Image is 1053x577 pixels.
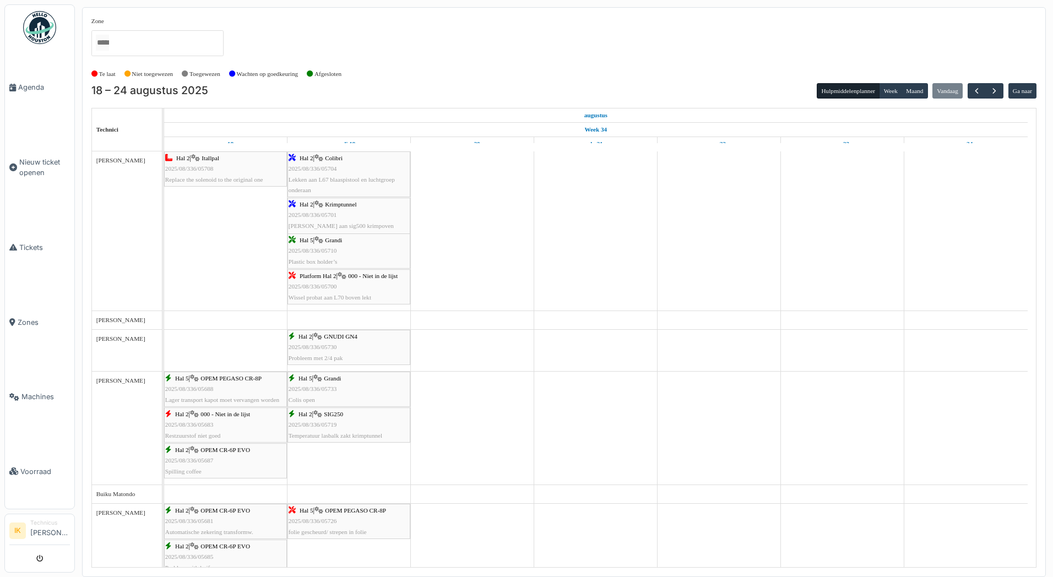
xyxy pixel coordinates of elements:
span: 2025/08/336/05681 [165,518,214,524]
button: Hulpmiddelenplanner [817,83,880,99]
span: Problem with knife [165,564,213,571]
span: GNUDI GN4 [324,333,357,340]
a: 20 augustus 2025 [462,137,483,151]
a: Nieuw ticket openen [5,125,74,210]
span: 2025/08/336/05704 [289,165,337,172]
span: 2025/08/336/05708 [165,165,214,172]
a: Week 34 [582,123,610,137]
span: Nieuw ticket openen [19,157,70,178]
span: [PERSON_NAME] [96,157,145,164]
span: Hal 2 [175,447,189,453]
button: Vorige [968,83,986,99]
span: Colibri [325,155,343,161]
span: 2025/08/336/05701 [289,211,337,218]
li: [PERSON_NAME] [30,519,70,542]
span: [PERSON_NAME] [96,377,145,384]
span: Krimptunnel [325,201,356,208]
span: Platform Hal 2 [300,273,336,279]
label: Afgesloten [314,69,341,79]
div: | [289,373,409,405]
a: IK Technicus[PERSON_NAME] [9,519,70,545]
span: Buiku Matondo [96,491,135,497]
span: 000 - Niet in de lijst [348,273,398,279]
a: 19 augustus 2025 [340,137,358,151]
span: OPEM CR-6P EVO [200,447,250,453]
span: Voorraad [20,466,70,477]
span: 2025/08/336/05688 [165,385,214,392]
div: | [165,445,286,477]
span: Plastic box holder’s [289,258,338,265]
span: Zones [18,317,70,328]
button: Volgende [985,83,1003,99]
div: | [289,331,409,363]
span: 2025/08/336/05733 [289,385,337,392]
a: Voorraad [5,434,74,509]
span: Colis open [289,396,315,403]
span: OPEM CR-6P EVO [200,507,250,514]
label: Wachten op goedkeuring [237,69,298,79]
span: 2025/08/336/05726 [289,518,337,524]
input: Alles [96,35,109,51]
span: 2025/08/336/05710 [289,247,337,254]
span: Lekken aan L67 blaaspistool en luchtgroep onderaan [289,176,395,193]
a: 21 augustus 2025 [586,137,606,151]
span: Probleem met 2/4 pak [289,355,343,361]
a: Agenda [5,50,74,125]
span: [PERSON_NAME] [96,335,145,342]
span: Restzuurstof niet goed [165,432,221,439]
div: | [289,153,409,195]
a: 23 augustus 2025 [833,137,853,151]
a: 22 augustus 2025 [710,137,729,151]
span: Temperatuur lasbalk zakt krimptunnel [289,432,382,439]
span: 2025/08/336/05683 [165,421,214,428]
span: Hal 2 [300,155,313,161]
span: Hal 5 [175,375,189,382]
span: Lager transport kapot moet vervangen worden [165,396,279,403]
h2: 18 – 24 augustus 2025 [91,84,208,97]
span: OPEM PEGASO CR-8P [325,507,386,514]
span: Technici [96,126,118,133]
button: Ga naar [1008,83,1037,99]
span: Machines [21,391,70,402]
span: Hal 2 [175,507,189,514]
button: Week [879,83,902,99]
a: 18 augustus 2025 [582,108,610,122]
span: [PERSON_NAME] [96,509,145,516]
span: SIG250 [324,411,343,417]
div: | [289,271,409,303]
div: | [165,541,286,573]
span: 2025/08/336/05730 [289,344,337,350]
span: Hal 5 [298,375,312,382]
div: Technicus [30,519,70,527]
div: | [165,409,286,441]
li: IK [9,522,26,539]
div: | [289,505,409,537]
label: Niet toegewezen [132,69,173,79]
label: Toegewezen [189,69,220,79]
span: OPEM PEGASO CR-8P [200,375,262,382]
a: Machines [5,360,74,434]
span: Replace the solenoid to the original one [165,176,263,183]
span: Hal 2 [175,411,189,417]
span: 2025/08/336/05685 [165,553,214,560]
span: 2025/08/336/05687 [165,457,214,464]
span: [PERSON_NAME] [96,317,145,323]
div: | [289,199,409,242]
button: Vandaag [932,83,963,99]
span: Spilling coffee [165,468,202,475]
div: | [165,373,286,405]
span: Hal 2 [300,201,313,208]
span: OPEM CR-6P EVO [200,543,250,549]
span: Hal 2 [175,543,189,549]
span: Hal 2 [298,411,312,417]
span: Hal 5 [300,507,313,514]
span: folie gescheurd/ strepen in folie [289,529,367,535]
span: Grandi [325,237,342,243]
span: Itallpal [202,155,219,161]
span: Hal 2 [298,333,312,340]
span: Hal 5 [300,237,313,243]
img: Badge_color-CXgf-gQk.svg [23,11,56,44]
span: Tickets [19,242,70,253]
label: Te laat [99,69,116,79]
span: Automatische zekering transformw. [165,529,253,535]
